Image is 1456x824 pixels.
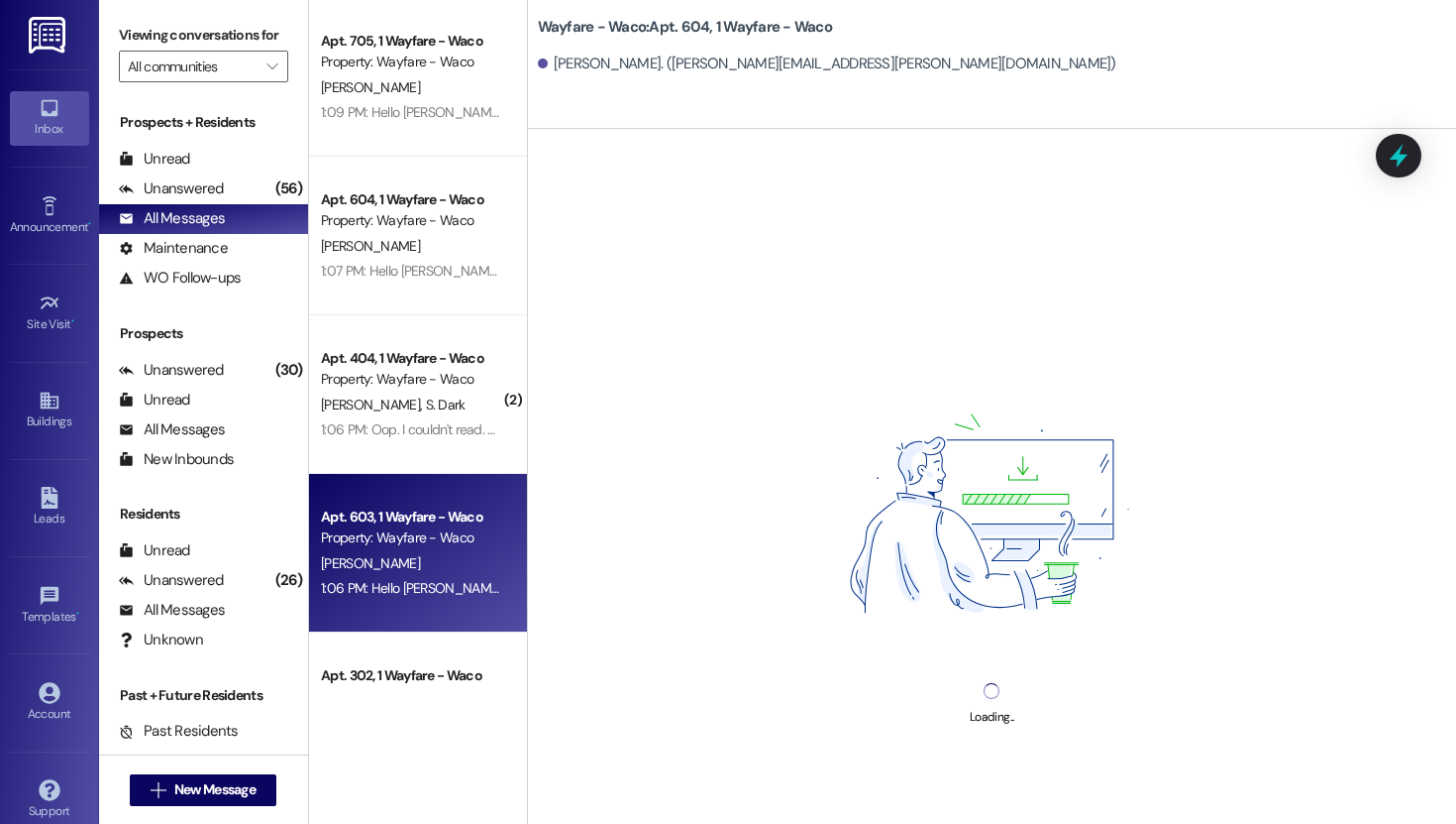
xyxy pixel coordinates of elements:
a: Site Visit • [10,287,89,340]
span: S. Dark [425,396,465,413]
div: 1:07 PM: Hello [PERSON_NAME], you have an outstanding balance of $122.11. Please pay in full befo... [321,262,1107,280]
span: [PERSON_NAME] [321,554,420,572]
div: Apt. 302, 1 Wayfare - Waco [321,665,504,686]
i:  [266,59,277,74]
div: Prospects + Residents [99,112,308,133]
span: [PERSON_NAME] [321,396,426,413]
div: Residents [99,504,308,525]
span: [PERSON_NAME] [321,237,420,255]
span: • [76,607,79,621]
div: Loading... [970,707,1014,728]
div: All Messages [119,208,225,229]
div: Unanswered [119,570,224,591]
div: All Messages [119,419,225,440]
div: New Inbounds [119,449,234,470]
a: Buildings [10,384,89,437]
div: 1:06 PM: Oop. I couldn't read. My bad! [321,420,536,438]
b: Wayfare - Waco: Apt. 604, 1 Wayfare - Waco [538,17,832,38]
div: Unread [119,390,190,411]
div: Unanswered [119,178,224,199]
div: Apt. 404, 1 Wayfare - Waco [321,348,504,369]
div: Prospects [99,323,308,344]
div: (26) [270,565,308,596]
span: • [88,217,91,231]
button: New Message [130,774,276,806]
div: Past + Future Residents [99,685,308,706]
span: • [71,314,74,328]
div: Unknown [119,630,203,650]
div: Property: Wayfare - Waco [321,369,504,390]
a: Leads [10,481,89,534]
div: Unread [119,149,190,170]
i:  [151,782,165,798]
div: All Messages [119,600,225,621]
div: Unread [119,540,190,561]
div: Future Residents [119,751,253,771]
div: Unanswered [119,360,224,381]
img: ResiDesk Logo [29,17,69,54]
div: Apt. 603, 1 Wayfare - Waco [321,507,504,528]
div: (56) [270,174,308,204]
div: Property: Wayfare - Waco [321,210,504,231]
a: Inbox [10,91,89,145]
div: 1:06 PM: Hello [PERSON_NAME], you have an outstanding balance of $1947.27. Please pay in full bef... [321,579,1123,597]
a: Templates • [10,579,89,633]
div: Apt. 604, 1 Wayfare - Waco [321,189,504,210]
div: Property: Wayfare - Waco [321,528,504,548]
input: All communities [128,51,257,82]
span: New Message [174,779,256,800]
a: Account [10,676,89,730]
div: 1:09 PM: Hello [PERSON_NAME], you have an outstanding balance of $8.95. Please pay in full before... [321,103,1445,121]
label: Viewing conversations for [119,20,288,51]
span: [PERSON_NAME] [321,78,420,96]
div: [PERSON_NAME]. ([PERSON_NAME][EMAIL_ADDRESS][PERSON_NAME][DOMAIN_NAME]) [538,54,1116,74]
div: Maintenance [119,238,228,259]
div: Apt. 705, 1 Wayfare - Waco [321,31,504,52]
div: Past Residents [119,721,239,742]
div: (30) [270,355,308,386]
div: WO Follow-ups [119,268,241,289]
div: Property: Wayfare - Waco [321,52,504,72]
